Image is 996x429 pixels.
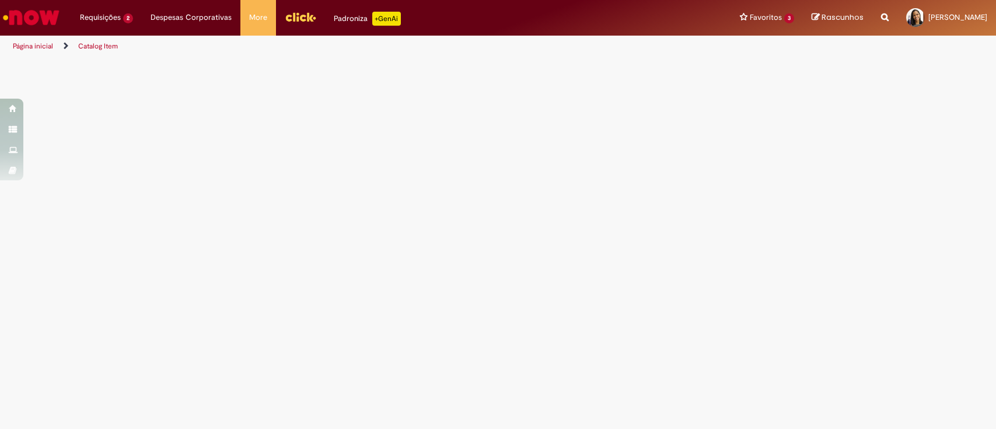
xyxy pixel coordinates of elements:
[372,12,401,26] p: +GenAi
[812,12,864,23] a: Rascunhos
[928,12,987,22] span: [PERSON_NAME]
[285,8,316,26] img: click_logo_yellow_360x200.png
[750,12,782,23] span: Favoritos
[334,12,401,26] div: Padroniza
[80,12,121,23] span: Requisições
[249,12,267,23] span: More
[1,6,61,29] img: ServiceNow
[123,13,133,23] span: 2
[78,41,118,51] a: Catalog Item
[9,36,655,57] ul: Trilhas de página
[13,41,53,51] a: Página inicial
[151,12,232,23] span: Despesas Corporativas
[784,13,794,23] span: 3
[822,12,864,23] span: Rascunhos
